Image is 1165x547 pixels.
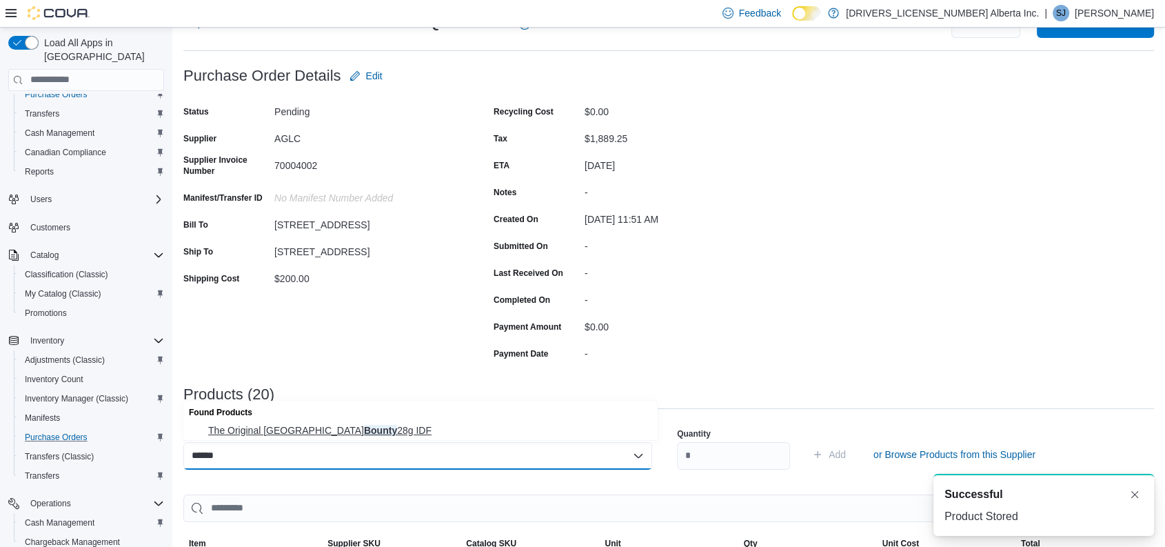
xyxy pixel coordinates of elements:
[792,6,821,21] input: Dark Mode
[19,371,89,388] a: Inventory Count
[274,101,459,117] div: Pending
[494,295,550,306] label: Completed On
[25,219,164,236] span: Customers
[14,428,170,447] button: Purchase Orders
[30,498,71,509] span: Operations
[25,108,59,119] span: Transfers
[494,268,563,279] label: Last Received On
[366,69,383,83] span: Edit
[19,410,65,426] a: Manifests
[25,247,64,263] button: Catalog
[25,166,54,177] span: Reports
[274,214,459,230] div: [STREET_ADDRESS]
[19,352,110,368] a: Adjustments (Classic)
[19,266,114,283] a: Classification (Classic)
[494,160,509,171] label: ETA
[585,262,769,279] div: -
[585,101,769,117] div: $0.00
[585,208,769,225] div: [DATE] 11:51 AM
[829,448,846,461] span: Add
[14,350,170,370] button: Adjustments (Classic)
[25,374,83,385] span: Inventory Count
[3,190,170,209] button: Users
[25,191,164,208] span: Users
[494,241,548,252] label: Submitted On
[19,305,164,321] span: Promotions
[25,432,88,443] span: Purchase Orders
[25,219,76,236] a: Customers
[19,429,93,446] a: Purchase Orders
[19,163,164,180] span: Reports
[25,247,164,263] span: Catalog
[19,410,164,426] span: Manifests
[183,68,341,84] h3: Purchase Order Details
[19,125,100,141] a: Cash Management
[633,450,644,461] button: Close list of options
[19,448,164,465] span: Transfers (Classic)
[19,429,164,446] span: Purchase Orders
[183,246,213,257] label: Ship To
[3,246,170,265] button: Catalog
[944,508,1143,525] div: Product Stored
[14,466,170,486] button: Transfers
[25,89,88,100] span: Purchase Orders
[3,217,170,237] button: Customers
[25,412,60,424] span: Manifests
[25,517,94,528] span: Cash Management
[25,308,67,319] span: Promotions
[19,163,59,180] a: Reports
[28,6,90,20] img: Cova
[19,352,164,368] span: Adjustments (Classic)
[19,468,65,484] a: Transfers
[183,106,209,117] label: Status
[183,273,239,284] label: Shipping Cost
[25,495,164,512] span: Operations
[39,36,164,63] span: Load All Apps in [GEOGRAPHIC_DATA]
[1044,5,1047,21] p: |
[19,390,164,407] span: Inventory Manager (Classic)
[14,389,170,408] button: Inventory Manager (Classic)
[494,106,554,117] label: Recycling Cost
[1075,5,1154,21] p: [PERSON_NAME]
[944,486,1002,503] span: Successful
[14,143,170,162] button: Canadian Compliance
[19,390,134,407] a: Inventory Manager (Classic)
[944,486,1143,503] div: Notification
[19,106,65,122] a: Transfers
[873,448,1035,461] span: or Browse Products from this Supplier
[183,401,658,441] div: Choose from the following options
[25,191,57,208] button: Users
[30,194,52,205] span: Users
[344,62,388,90] button: Edit
[19,448,99,465] a: Transfers (Classic)
[183,421,658,441] button: The Original Fraser Valley BC Bounty 28g IDF
[14,162,170,181] button: Reports
[585,181,769,198] div: -
[19,266,164,283] span: Classification (Classic)
[14,513,170,533] button: Cash Management
[585,316,769,332] div: $0.00
[14,85,170,104] button: Purchase Orders
[183,155,269,177] label: Supplier Invoice Number
[739,6,781,20] span: Feedback
[19,371,164,388] span: Inventory Count
[494,321,561,332] label: Payment Amount
[19,515,164,531] span: Cash Management
[19,86,93,103] a: Purchase Orders
[585,343,769,359] div: -
[19,144,112,161] a: Canadian Compliance
[25,451,94,462] span: Transfers (Classic)
[25,470,59,481] span: Transfers
[183,219,208,230] label: Bill To
[274,187,459,203] div: No Manifest Number added
[274,241,459,257] div: [STREET_ADDRESS]
[19,125,164,141] span: Cash Management
[19,286,107,302] a: My Catalog (Classic)
[183,133,216,144] label: Supplier
[677,428,711,439] label: Quantity
[30,250,59,261] span: Catalog
[25,332,164,349] span: Inventory
[14,284,170,304] button: My Catalog (Classic)
[19,515,100,531] a: Cash Management
[14,447,170,466] button: Transfers (Classic)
